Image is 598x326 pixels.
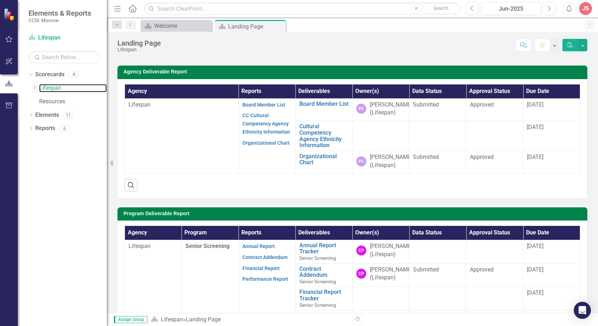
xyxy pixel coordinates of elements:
span: [DATE] [527,289,544,296]
span: [DATE] [527,101,544,108]
a: Lifespan [28,34,100,42]
td: Double-Click to Edit [466,151,523,174]
div: 11 [63,112,74,118]
td: Double-Click to Edit Right Click for Context Menu [295,263,352,287]
span: Senior Screening [299,255,336,261]
img: ClearPoint Strategy [4,8,16,21]
small: CCSI: Monroe [28,17,91,23]
span: Approved [470,154,494,160]
div: Landing Page [117,39,161,47]
a: Scorecards [35,71,64,79]
div: CP [356,269,366,279]
span: [DATE] [527,266,544,273]
span: Senior Screening [185,243,230,249]
td: Double-Click to Edit [409,151,466,174]
a: Annual Report [242,243,275,249]
td: Double-Click to Edit [466,98,523,121]
a: CC-Cultural Competency Agency Ethnicity Information [242,113,290,135]
td: Double-Click to Edit [409,121,466,151]
button: JS [579,2,592,15]
a: Organizational Chart [242,140,290,146]
span: Search [433,5,448,11]
a: Financial Report [242,265,280,271]
div: [PERSON_NAME] (Lifespan) [370,153,413,170]
div: [PERSON_NAME] (Lifespan) [370,101,413,117]
h3: Program Deliverable Report [124,211,584,216]
a: Welcome [142,21,210,30]
div: PC [356,156,366,166]
td: Double-Click to Edit [466,287,523,310]
td: Double-Click to Edit [466,240,523,263]
div: Lifespan [117,47,161,52]
td: Double-Click to Edit Right Click for Context Menu [295,98,352,121]
div: [PERSON_NAME] (Lifespan) [370,242,413,259]
a: Lifespan [39,84,107,92]
a: Lifespan [161,316,183,323]
td: Double-Click to Edit [409,263,466,287]
div: Landing Page [228,22,284,31]
input: Search ClearPoint... [144,2,460,15]
td: Double-Click to Edit [466,263,523,287]
span: Elements & Reports [28,9,91,17]
a: Board Member List [242,102,285,108]
span: Approved [470,101,494,108]
a: Board Member List [299,101,349,107]
h3: Agency Deliverable Report [124,69,584,74]
a: Organizational Chart [299,153,349,166]
a: Elements [35,111,59,119]
a: Cultural Competency Agency Ethnicity Information [299,123,349,148]
span: [DATE] [527,154,544,160]
span: Approved [470,266,494,273]
button: Search [423,4,458,14]
td: Double-Click to Edit Right Click for Context Menu [295,121,352,151]
span: Senior Screening [299,279,336,284]
div: PC [356,104,366,114]
td: Double-Click to Edit [409,98,466,121]
td: Double-Click to Edit [409,240,466,263]
td: Double-Click to Edit Right Click for Context Menu [295,287,352,310]
span: Submitted [413,101,439,108]
p: Lifespan [128,242,178,250]
a: Reports [35,124,55,133]
p: Lifespan [128,101,235,109]
button: Jun-2025 [481,2,541,15]
div: Open Intercom Messenger [574,302,591,319]
td: Double-Click to Edit [466,121,523,151]
div: CP [356,245,366,255]
span: Assign Group [114,316,147,323]
a: Financial Report Tracker [299,289,349,301]
a: Performance Report Tracker [299,312,349,325]
div: Welcome [154,21,210,30]
span: [DATE] [527,243,544,249]
span: Submitted [413,266,439,273]
span: Submitted [413,154,439,160]
div: » [151,316,347,324]
div: Landing Page [186,316,221,323]
td: Double-Click to Edit [409,287,466,310]
span: [DATE] [527,124,544,130]
td: Double-Click to Edit Right Click for Context Menu [295,240,352,263]
td: Double-Click to Edit Right Click for Context Menu [295,151,352,174]
div: Jun-2025 [483,5,538,13]
a: Contract Addendum [242,254,288,260]
div: [PERSON_NAME] (Lifespan) [370,266,413,282]
a: Performance Report [242,276,288,282]
div: 4 [68,72,79,78]
a: Annual Report Tracker [299,242,349,255]
span: Senior Screening [299,302,336,308]
div: 6 [59,125,70,131]
input: Search Below... [28,51,100,63]
a: Contract Addendum [299,266,349,278]
a: Resources [39,98,107,106]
